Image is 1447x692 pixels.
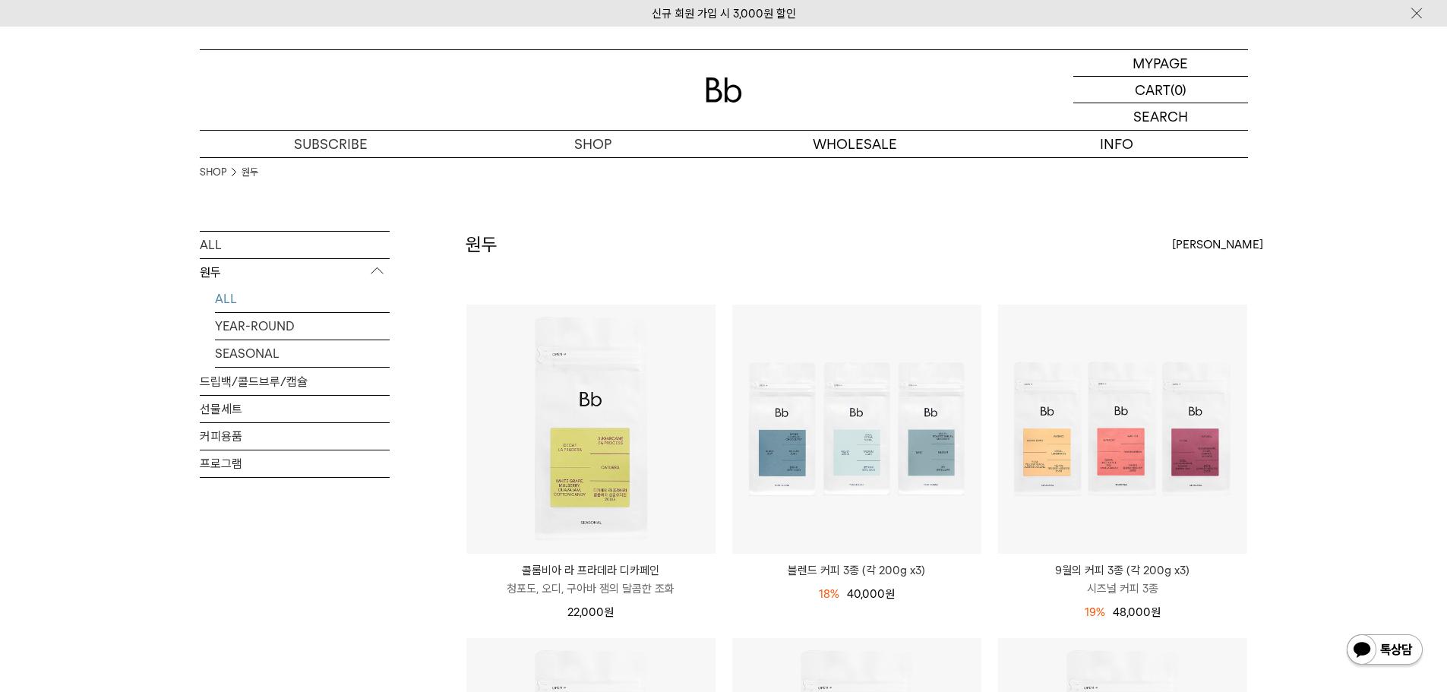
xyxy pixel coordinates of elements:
a: MYPAGE [1073,50,1248,77]
a: SHOP [462,131,724,157]
a: SHOP [200,165,226,180]
h2: 원두 [466,232,498,258]
p: (0) [1171,77,1186,103]
span: 원 [885,587,895,601]
p: MYPAGE [1133,50,1188,76]
a: 신규 회원 가입 시 3,000원 할인 [652,7,796,21]
a: SUBSCRIBE [200,131,462,157]
img: 블렌드 커피 3종 (각 200g x3) [732,305,981,554]
span: [PERSON_NAME] [1172,235,1263,254]
a: 선물세트 [200,396,390,422]
a: 9월의 커피 3종 (각 200g x3) 시즈널 커피 3종 [998,561,1247,598]
img: 9월의 커피 3종 (각 200g x3) [998,305,1247,554]
div: 18% [819,585,839,603]
p: 원두 [200,259,390,286]
p: WHOLESALE [724,131,986,157]
a: 콜롬비아 라 프라데라 디카페인 청포도, 오디, 구아바 잼의 달콤한 조화 [466,561,716,598]
p: 청포도, 오디, 구아바 잼의 달콤한 조화 [466,580,716,598]
span: 40,000 [847,587,895,601]
a: SEASONAL [215,340,390,367]
p: CART [1135,77,1171,103]
p: 콜롬비아 라 프라데라 디카페인 [466,561,716,580]
img: 콜롬비아 라 프라데라 디카페인 [466,305,716,554]
div: 19% [1085,603,1105,621]
a: 드립백/콜드브루/캡슐 [200,368,390,395]
a: 원두 [242,165,258,180]
span: 22,000 [567,605,614,619]
a: CART (0) [1073,77,1248,103]
a: ALL [200,232,390,258]
a: ALL [215,286,390,312]
span: 원 [1151,605,1161,619]
p: 시즈널 커피 3종 [998,580,1247,598]
p: 9월의 커피 3종 (각 200g x3) [998,561,1247,580]
a: 블렌드 커피 3종 (각 200g x3) [732,561,981,580]
img: 로고 [706,77,742,103]
p: INFO [986,131,1248,157]
a: 프로그램 [200,450,390,477]
a: YEAR-ROUND [215,313,390,340]
img: 카카오톡 채널 1:1 채팅 버튼 [1345,633,1424,669]
p: SEARCH [1133,103,1188,130]
a: 커피용품 [200,423,390,450]
span: 원 [604,605,614,619]
span: 48,000 [1113,605,1161,619]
